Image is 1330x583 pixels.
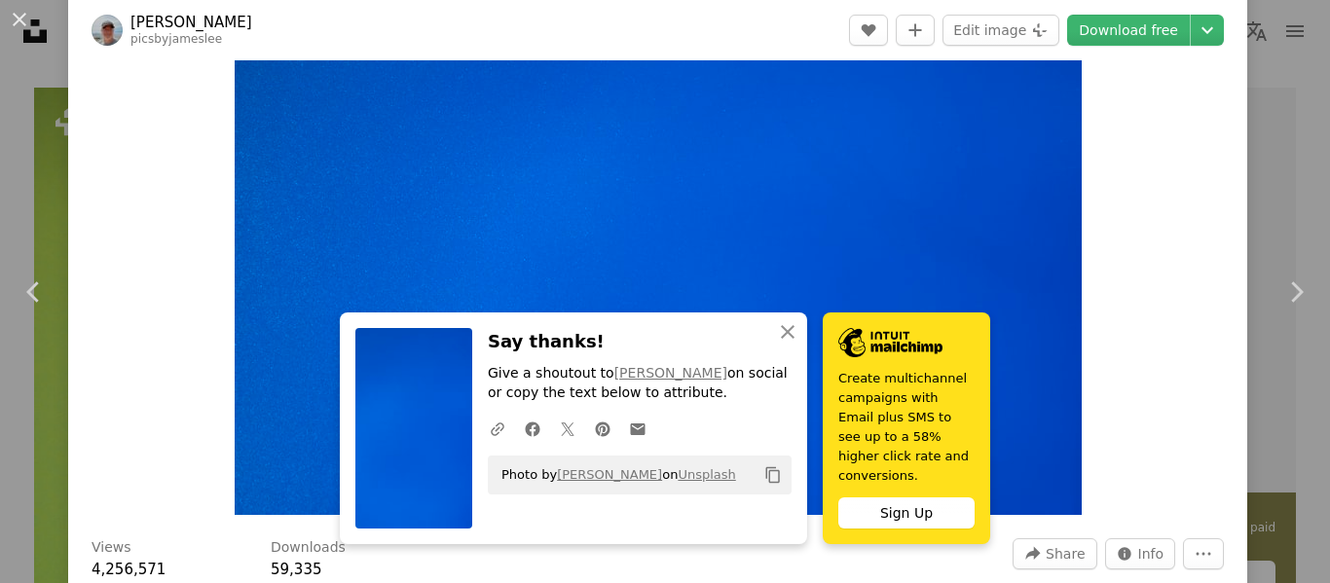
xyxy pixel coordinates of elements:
button: Stats about this image [1105,538,1176,569]
a: Next [1262,199,1330,385]
a: Share on Facebook [515,409,550,448]
a: Share on Pinterest [585,409,620,448]
a: Share over email [620,409,655,448]
span: 59,335 [271,561,322,578]
button: Edit image [942,15,1059,46]
button: Like [849,15,888,46]
a: Share on Twitter [550,409,585,448]
h3: Downloads [271,538,346,558]
span: Info [1138,539,1164,568]
span: Share [1046,539,1085,568]
a: [PERSON_NAME] [130,13,252,32]
h3: Say thanks! [488,328,792,356]
span: Create multichannel campaigns with Email plus SMS to see up to a 58% higher click rate and conver... [838,369,975,486]
button: Choose download size [1191,15,1224,46]
img: file-1690386555781-336d1949dad1image [838,328,942,357]
h3: Views [92,538,131,558]
button: More Actions [1183,538,1224,569]
span: Photo by on [492,459,736,491]
span: 4,256,571 [92,561,166,578]
a: [PERSON_NAME] [557,467,662,482]
a: Unsplash [678,467,735,482]
a: Create multichannel campaigns with Email plus SMS to see up to a 58% higher click rate and conver... [823,312,990,544]
a: [PERSON_NAME] [614,365,727,381]
button: Add to Collection [896,15,935,46]
a: Download free [1067,15,1190,46]
div: Sign Up [838,497,975,528]
p: Give a shoutout to on social or copy the text below to attribute. [488,364,792,403]
a: picsbyjameslee [130,32,222,46]
button: Share this image [1013,538,1096,569]
img: Go to James Lee's profile [92,15,123,46]
button: Copy to clipboard [757,458,790,492]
